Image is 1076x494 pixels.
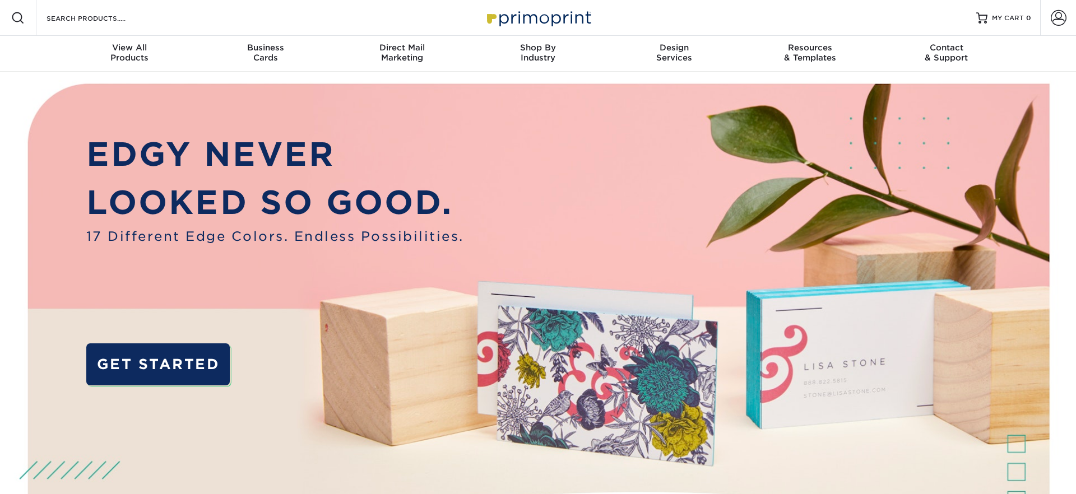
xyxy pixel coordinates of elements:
a: Contact& Support [878,36,1014,72]
a: BusinessCards [198,36,334,72]
span: Shop By [470,43,606,53]
div: Services [606,43,742,63]
p: LOOKED SO GOOD. [86,179,464,227]
img: Primoprint [482,6,594,30]
div: & Templates [742,43,878,63]
p: EDGY NEVER [86,131,464,179]
div: Marketing [334,43,470,63]
div: Industry [470,43,606,63]
span: Direct Mail [334,43,470,53]
span: MY CART [992,13,1024,23]
a: DesignServices [606,36,742,72]
a: View AllProducts [62,36,198,72]
div: & Support [878,43,1014,63]
div: Products [62,43,198,63]
a: GET STARTED [86,343,230,386]
span: Business [198,43,334,53]
span: 0 [1026,14,1031,22]
span: Resources [742,43,878,53]
span: View All [62,43,198,53]
a: Direct MailMarketing [334,36,470,72]
a: Resources& Templates [742,36,878,72]
span: 17 Different Edge Colors. Endless Possibilities. [86,227,464,246]
span: Contact [878,43,1014,53]
input: SEARCH PRODUCTS..... [45,11,155,25]
a: Shop ByIndustry [470,36,606,72]
span: Design [606,43,742,53]
div: Cards [198,43,334,63]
